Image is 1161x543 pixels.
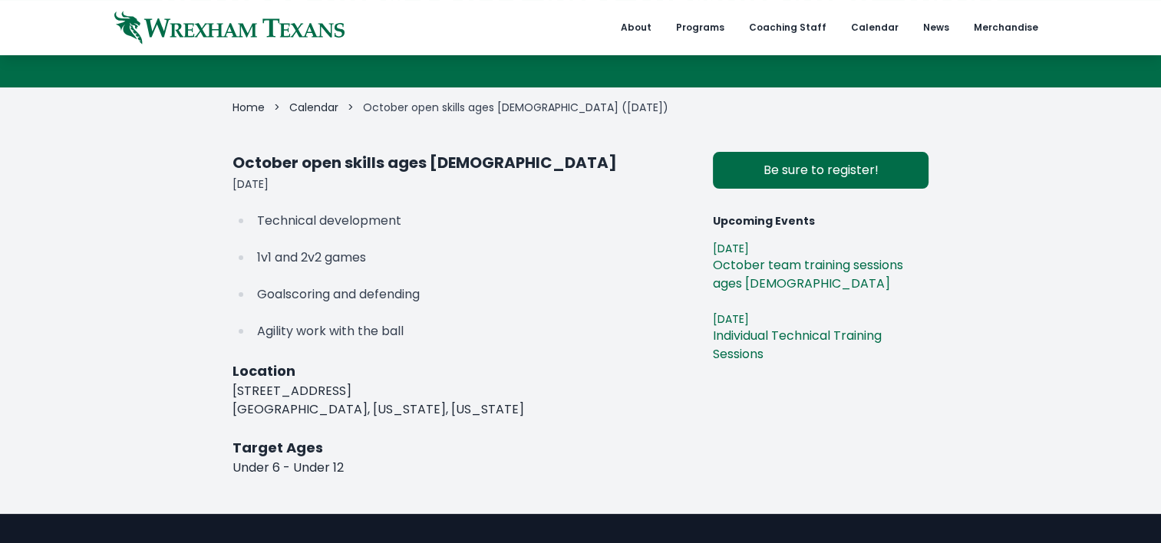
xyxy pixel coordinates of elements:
[257,247,689,268] p: 1v1 and 2v2 games
[348,100,354,115] li: >
[713,213,928,229] h3: Upcoming Events
[707,305,935,370] a: [DATE] Individual Technical Training Sessions
[233,400,689,419] p: [GEOGRAPHIC_DATA], [US_STATE], [US_STATE]
[713,241,928,256] span: [DATE]
[233,152,689,173] h1: October open skills ages [DEMOGRAPHIC_DATA]
[713,327,928,364] span: Individual Technical Training Sessions
[257,210,689,232] p: Technical development
[233,360,689,382] h3: Location
[233,176,689,192] p: [DATE]
[233,459,689,477] p: Under 6 - Under 12
[274,100,280,115] li: >
[713,152,928,189] a: Be sure to register!
[257,321,689,342] p: Agility work with the ball
[233,437,689,459] h3: Target Ages
[233,382,689,400] p: [STREET_ADDRESS]
[289,100,338,115] a: Calendar
[257,284,689,305] p: Goalscoring and defending
[707,235,935,299] a: [DATE] October team training sessions ages [DEMOGRAPHIC_DATA]
[713,311,928,327] span: [DATE]
[363,100,668,115] span: October open skills ages [DEMOGRAPHIC_DATA] ([DATE])
[233,100,265,115] a: Home
[713,256,928,293] span: October team training sessions ages [DEMOGRAPHIC_DATA]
